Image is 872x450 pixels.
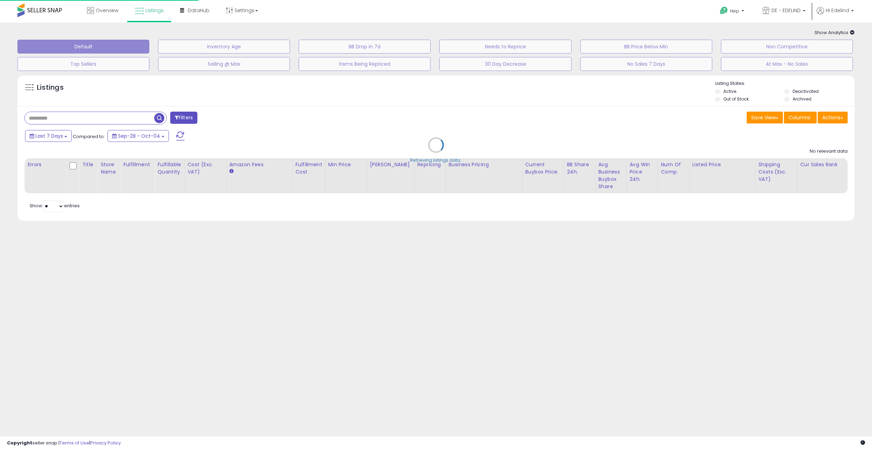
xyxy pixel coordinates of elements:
[580,40,712,54] button: BB Price Below Min
[158,40,290,54] button: Inventory Age
[439,40,571,54] button: Needs to Reprice
[188,7,210,14] span: DataHub
[299,57,431,71] button: Items Being Repriced
[146,7,164,14] span: Listings
[826,7,849,14] span: Hi Edelind
[815,29,855,36] span: Show Analytics
[410,157,462,163] div: Retrieving listings data..
[817,7,854,23] a: Hi Edelind
[439,57,571,71] button: 30 Day Decrease
[158,57,290,71] button: Selling @ Max
[96,7,118,14] span: Overview
[714,1,751,23] a: Help
[721,57,853,71] button: At Max - No Sales
[17,40,149,54] button: Default
[730,8,739,14] span: Help
[720,6,728,15] i: Get Help
[17,57,149,71] button: Top Sellers
[299,40,431,54] button: BB Drop in 7d
[721,40,853,54] button: Non Competitive
[771,7,801,14] span: DE - EDELIND
[580,57,712,71] button: No Sales 7 Days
